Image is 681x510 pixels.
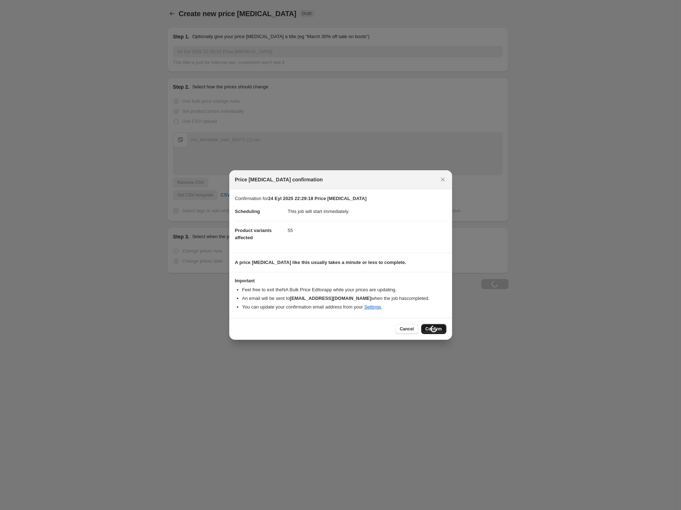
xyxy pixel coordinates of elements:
span: Cancel [400,326,414,332]
a: Settings [364,304,381,310]
li: An email will be sent to when the job has completed . [242,295,446,302]
h3: Important [235,278,446,284]
span: Product variants affected [235,228,272,240]
button: Cancel [395,324,418,334]
dd: This job will start immediately. [288,202,446,221]
button: Close [438,175,448,185]
li: Feel free to exit the NA Bulk Price Editor app while your prices are updating. [242,286,446,293]
span: Price [MEDICAL_DATA] confirmation [235,176,323,183]
b: [EMAIL_ADDRESS][DOMAIN_NAME] [290,296,371,301]
p: Confirmation for [235,195,446,202]
b: 24 Eyl 2025 22:29:18 Price [MEDICAL_DATA] [268,196,367,201]
span: Scheduling [235,209,260,214]
b: A price [MEDICAL_DATA] like this usually takes a minute or less to complete. [235,260,406,265]
dd: 55 [288,221,446,240]
li: You can update your confirmation email address from your . [242,303,446,311]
